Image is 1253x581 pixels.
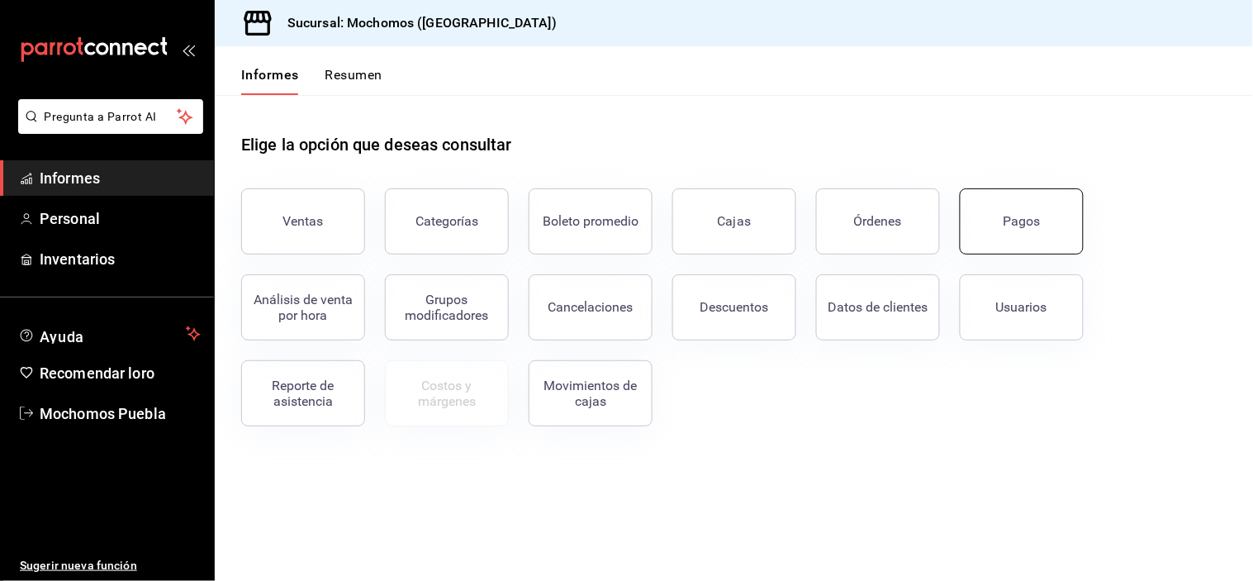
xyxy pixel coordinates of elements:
font: Pagos [1004,213,1041,229]
font: Análisis de venta por hora [254,292,353,323]
button: Pagos [960,188,1084,255]
font: Costos y márgenes [418,378,476,409]
button: Órdenes [816,188,940,255]
font: Usuarios [996,299,1047,315]
button: Cancelaciones [529,274,653,341]
button: Categorías [385,188,509,255]
font: Ventas [283,213,324,229]
font: Personal [40,210,100,227]
font: Ayuda [40,328,84,345]
font: Inventarios [40,250,115,268]
button: Boleto promedio [529,188,653,255]
font: Grupos modificadores [406,292,489,323]
button: Movimientos de cajas [529,360,653,426]
button: Grupos modificadores [385,274,509,341]
font: Datos de clientes [828,299,928,315]
button: Datos de clientes [816,274,940,341]
button: Análisis de venta por hora [241,274,365,341]
button: Reporte de asistencia [241,360,365,426]
button: Contrata inventarios para ver este informe [385,360,509,426]
font: Cajas [718,213,752,229]
font: Boleto promedio [543,213,638,229]
font: Recomendar loro [40,364,154,382]
font: Cancelaciones [548,299,634,315]
button: Pregunta a Parrot AI [18,99,203,134]
font: Órdenes [854,213,902,229]
div: pestañas de navegación [241,66,382,95]
font: Reporte de asistencia [273,378,335,409]
button: Ventas [241,188,365,255]
font: Informes [40,169,100,187]
font: Movimientos de cajas [544,378,638,409]
font: Resumen [325,67,382,83]
font: Elige la opción que deseas consultar [241,135,512,155]
font: Descuentos [700,299,769,315]
button: Usuarios [960,274,1084,341]
font: Categorías [415,213,478,229]
font: Sugerir nueva función [20,559,137,572]
font: Pregunta a Parrot AI [45,110,157,123]
button: abrir_cajón_menú [182,43,195,56]
a: Cajas [672,188,796,255]
font: Sucursal: Mochomos ([GEOGRAPHIC_DATA]) [287,15,557,31]
button: Descuentos [672,274,796,341]
font: Informes [241,67,299,83]
font: Mochomos Puebla [40,405,166,422]
a: Pregunta a Parrot AI [12,120,203,137]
